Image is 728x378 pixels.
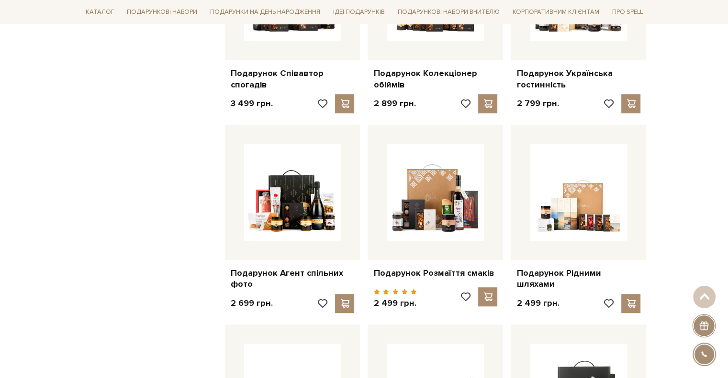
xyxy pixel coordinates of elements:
p: 2 699 грн. [231,298,273,309]
a: Подарунок Рідними шляхами [516,268,640,290]
a: Подарунок Агент спільних фото [231,268,355,290]
a: Подарунок Українська гостинність [516,68,640,90]
p: 2 799 грн. [516,98,559,109]
a: Подарункові набори Вчителю [394,4,504,20]
p: 2 899 грн. [373,98,415,109]
p: 2 499 грн. [516,298,559,309]
a: Каталог [82,5,118,20]
a: Подарунки на День народження [206,5,324,20]
p: 2 499 грн. [373,298,417,309]
a: Подарункові набори [123,5,201,20]
a: Подарунок Розмаїття смаків [373,268,497,279]
p: 3 499 грн. [231,98,273,109]
a: Про Spell [608,5,646,20]
a: Подарунок Співавтор спогадів [231,68,355,90]
a: Корпоративним клієнтам [509,5,603,20]
a: Подарунок Колекціонер обіймів [373,68,497,90]
a: Ідеї подарунків [329,5,389,20]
